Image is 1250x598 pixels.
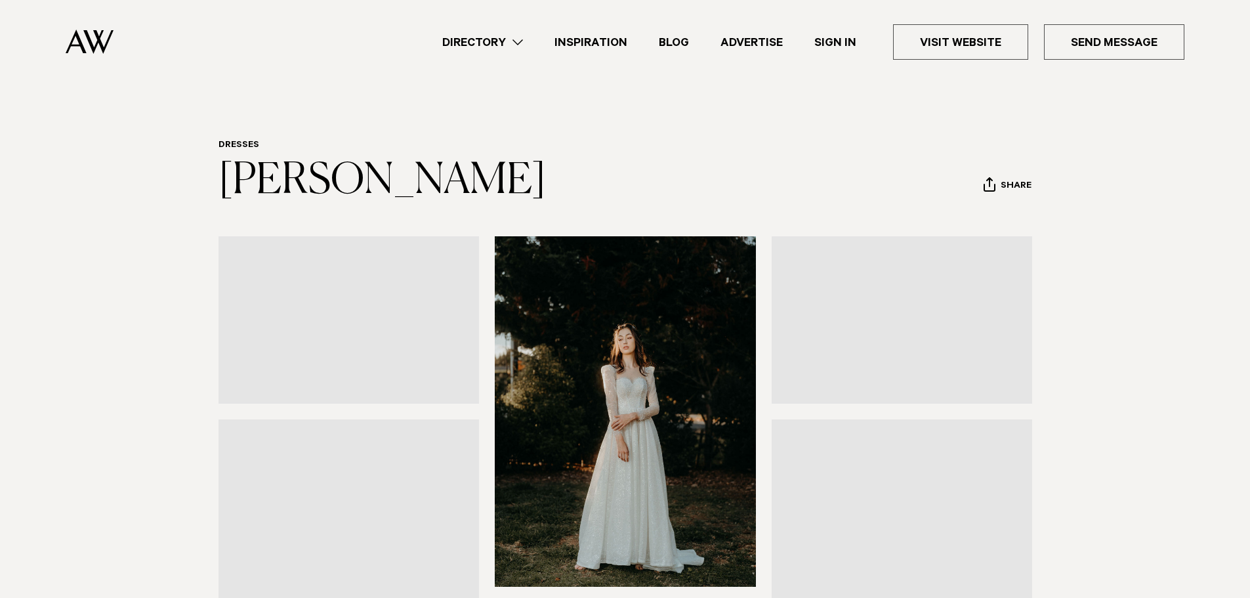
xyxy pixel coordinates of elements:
[799,33,872,51] a: Sign In
[983,177,1032,196] button: Share
[539,33,643,51] a: Inspiration
[705,33,799,51] a: Advertise
[219,160,546,202] a: [PERSON_NAME]
[427,33,539,51] a: Directory
[1044,24,1184,60] a: Send Message
[219,140,259,151] a: Dresses
[643,33,705,51] a: Blog
[893,24,1028,60] a: Visit Website
[66,30,114,54] img: Auckland Weddings Logo
[1001,181,1031,193] span: Share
